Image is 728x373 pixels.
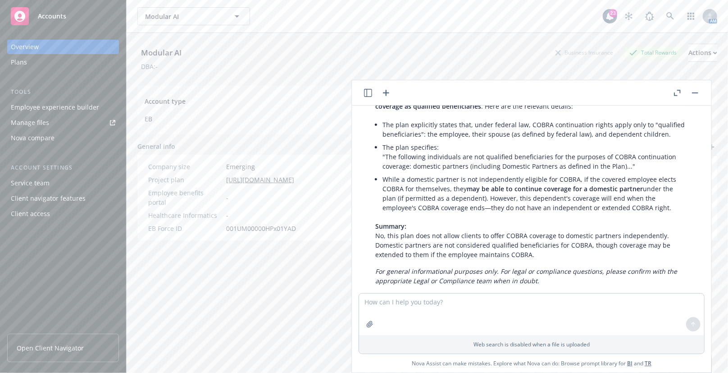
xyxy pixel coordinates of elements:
a: Stop snowing [620,7,638,25]
a: Nova compare [7,131,119,145]
div: 23 [609,9,617,17]
a: add [706,142,717,152]
div: Employee benefits portal [148,188,223,207]
a: BI [627,359,632,367]
div: Company size [148,162,223,171]
div: Plans [11,55,27,69]
span: Accounts [38,13,66,20]
a: Plans [7,55,119,69]
div: Project plan [148,175,223,184]
a: [URL][DOMAIN_NAME] [226,175,294,184]
span: EB [145,114,416,124]
button: Actions [688,44,717,62]
li: The plan explicitly states that, under federal law, COBRA continuation rights apply only to "qual... [382,118,688,141]
a: Accounts [7,4,119,29]
span: Emerging [226,162,255,171]
div: EB Force ID [148,224,223,233]
span: - [226,211,228,220]
li: While a domestic partner is not independently eligible for COBRA, if the covered employee elects ... [382,173,688,214]
div: DBA: - [141,62,158,71]
span: Nova Assist can make mistakes. Explore what Nova can do: Browse prompt library for and [355,354,708,373]
span: Open Client Navigator [17,343,84,353]
p: No, this plan does not allow clients to offer COBRA coverage to domestic partners independently. ... [375,221,688,259]
span: General info [137,142,175,151]
a: Client navigator features [7,191,119,206]
div: Service team [11,176,50,190]
div: Nova compare [11,131,55,145]
span: 001UM00000HPx01YAD [226,224,296,233]
p: "The following individuals are not qualified beneficiaries for the purposes of COBRA continuation... [382,152,688,171]
p: Web search is disabled when a file is uploaded [364,341,699,348]
a: Overview [7,40,119,54]
div: Healthcare Informatics [148,211,223,220]
a: Switch app [682,7,700,25]
div: Business Insurance [551,47,618,58]
a: Manage files [7,115,119,130]
div: Employee experience builder [11,100,99,115]
span: - [226,193,228,203]
a: Report a Bug [641,7,659,25]
span: Summary: [375,222,406,230]
div: Client navigator features [11,191,86,206]
span: Account type [145,97,416,106]
span: may be able to continue coverage for a domestic partner [467,184,643,193]
a: Client access [7,207,119,221]
div: Tools [7,87,119,97]
a: Employee experience builder [7,100,119,115]
div: Modular AI [137,47,185,59]
div: Manage files [11,115,49,130]
a: TR [645,359,651,367]
button: Modular AI [137,7,250,25]
a: Search [661,7,679,25]
a: Service team [7,176,119,190]
div: Client access [11,207,50,221]
em: For general informational purposes only. For legal or compliance questions, please confirm with t... [375,267,677,285]
div: Actions [688,44,717,61]
div: Account settings [7,163,119,172]
div: Total Rewards [625,47,681,58]
li: The plan specifies: [382,141,688,173]
span: Modular AI [145,12,223,21]
div: Overview [11,40,39,54]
